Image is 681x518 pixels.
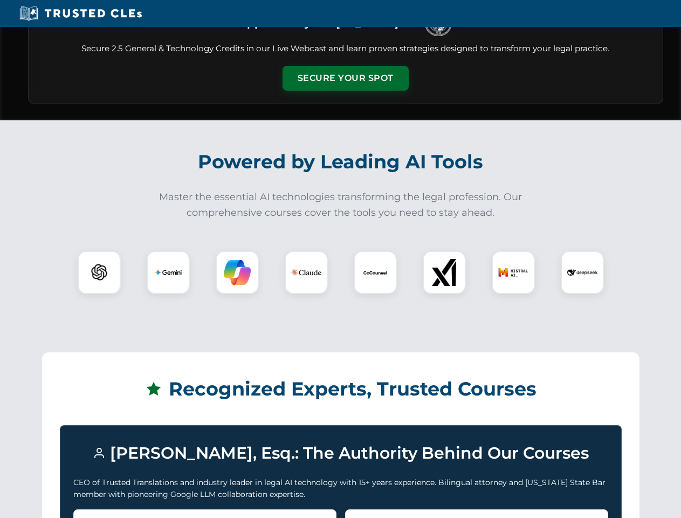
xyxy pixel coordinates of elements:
[354,251,397,294] div: CoCounsel
[60,370,622,408] h2: Recognized Experts, Trusted Courses
[492,251,535,294] div: Mistral AI
[73,476,608,501] p: CEO of Trusted Translations and industry leader in legal AI technology with 15+ years experience....
[152,189,529,221] p: Master the essential AI technologies transforming the legal profession. Our comprehensive courses...
[42,143,639,181] h2: Powered by Leading AI Tools
[16,5,145,22] img: Trusted CLEs
[362,259,389,286] img: CoCounsel Logo
[78,251,121,294] div: ChatGPT
[283,66,409,91] button: Secure Your Spot
[224,259,251,286] img: Copilot Logo
[567,257,597,288] img: DeepSeek Logo
[147,251,190,294] div: Gemini
[155,259,182,286] img: Gemini Logo
[42,43,650,55] p: Secure 2.5 General & Technology Credits in our Live Webcast and learn proven strategies designed ...
[561,251,604,294] div: DeepSeek
[216,251,259,294] div: Copilot
[423,251,466,294] div: xAI
[498,257,528,288] img: Mistral AI Logo
[84,257,115,288] img: ChatGPT Logo
[291,257,321,288] img: Claude Logo
[431,259,458,286] img: xAI Logo
[285,251,328,294] div: Claude
[73,439,608,468] h3: [PERSON_NAME], Esq.: The Authority Behind Our Courses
